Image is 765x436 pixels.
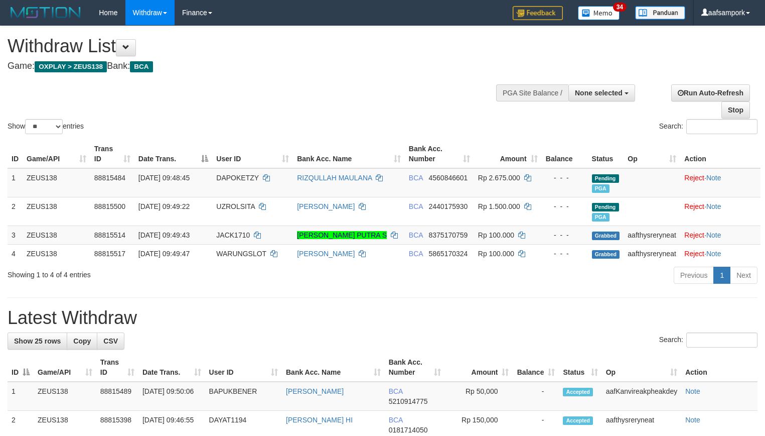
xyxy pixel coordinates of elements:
span: BCA [409,174,423,182]
th: Bank Acc. Name: activate to sort column ascending [282,353,385,382]
th: Amount: activate to sort column ascending [445,353,513,382]
th: ID [8,140,23,168]
span: BCA [130,61,152,72]
a: Stop [721,101,750,119]
img: Feedback.jpg [513,6,563,20]
span: BCA [409,202,423,210]
a: Note [706,231,721,239]
th: Action [681,353,757,382]
span: Show 25 rows [14,337,61,345]
span: Grabbed [592,232,620,240]
td: ZEUS138 [23,197,90,226]
img: MOTION_logo.png [8,5,84,20]
div: - - - [546,201,584,211]
th: ID: activate to sort column descending [8,353,34,382]
span: 88815517 [94,250,125,258]
span: [DATE] 09:49:22 [138,202,190,210]
th: Bank Acc. Number: activate to sort column ascending [405,140,474,168]
td: ZEUS138 [34,382,96,411]
td: · [680,226,760,244]
a: RIZQULLAH MAULANA [297,174,372,182]
a: Note [706,250,721,258]
label: Search: [659,119,757,134]
td: 2 [8,197,23,226]
span: JACK1710 [216,231,250,239]
div: - - - [546,249,584,259]
th: Trans ID: activate to sort column ascending [90,140,134,168]
div: PGA Site Balance / [496,84,568,101]
th: Amount: activate to sort column ascending [474,140,542,168]
span: Marked by aafsolysreylen [592,184,609,193]
span: 34 [613,3,627,12]
td: 88815489 [96,382,138,411]
a: Note [706,202,721,210]
th: Op: activate to sort column ascending [624,140,680,168]
span: Copy 0181714050 to clipboard [389,426,428,434]
a: Note [685,387,700,395]
a: Next [730,267,757,284]
a: [PERSON_NAME] HI [286,416,353,424]
span: [DATE] 09:49:47 [138,250,190,258]
td: 4 [8,244,23,263]
a: Previous [674,267,714,284]
th: Op: activate to sort column ascending [602,353,681,382]
a: Run Auto-Refresh [671,84,750,101]
td: aafthysreryneat [624,226,680,244]
span: Pending [592,174,619,183]
a: Show 25 rows [8,333,67,350]
th: Game/API: activate to sort column ascending [34,353,96,382]
th: Balance: activate to sort column ascending [513,353,559,382]
td: Rp 50,000 [445,382,513,411]
th: Trans ID: activate to sort column ascending [96,353,138,382]
span: OXPLAY > ZEUS138 [35,61,107,72]
a: 1 [713,267,730,284]
a: Reject [684,231,704,239]
span: 88815484 [94,174,125,182]
td: 3 [8,226,23,244]
button: None selected [568,84,635,101]
td: [DATE] 09:50:06 [138,382,205,411]
a: [PERSON_NAME] PUTRA S [297,231,387,239]
td: - [513,382,559,411]
td: aafthysreryneat [624,244,680,263]
div: - - - [546,230,584,240]
div: - - - [546,173,584,183]
span: Accepted [563,388,593,396]
span: [DATE] 09:49:43 [138,231,190,239]
span: Copy [73,337,91,345]
span: [DATE] 09:48:45 [138,174,190,182]
th: Status [588,140,624,168]
span: WARUNGSLOT [216,250,266,258]
h1: Withdraw List [8,36,500,56]
td: 1 [8,382,34,411]
span: Rp 100.000 [478,250,514,258]
td: BAPUKBENER [205,382,282,411]
span: Grabbed [592,250,620,259]
input: Search: [686,119,757,134]
td: 1 [8,168,23,197]
a: Note [706,174,721,182]
img: panduan.png [635,6,685,20]
a: Reject [684,250,704,258]
th: Status: activate to sort column ascending [559,353,601,382]
th: User ID: activate to sort column ascending [212,140,293,168]
span: Rp 1.500.000 [478,202,520,210]
th: Date Trans.: activate to sort column ascending [138,353,205,382]
td: · [680,197,760,226]
span: DAPOKETZY [216,174,259,182]
h1: Latest Withdraw [8,308,757,328]
select: Showentries [25,119,63,134]
span: 88815514 [94,231,125,239]
td: ZEUS138 [23,226,90,244]
th: Action [680,140,760,168]
input: Search: [686,333,757,348]
span: 88815500 [94,202,125,210]
th: User ID: activate to sort column ascending [205,353,282,382]
td: ZEUS138 [23,168,90,197]
td: · [680,244,760,263]
h4: Game: Bank: [8,61,500,71]
td: ZEUS138 [23,244,90,263]
th: Bank Acc. Number: activate to sort column ascending [385,353,445,382]
a: [PERSON_NAME] [286,387,344,395]
a: Reject [684,174,704,182]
